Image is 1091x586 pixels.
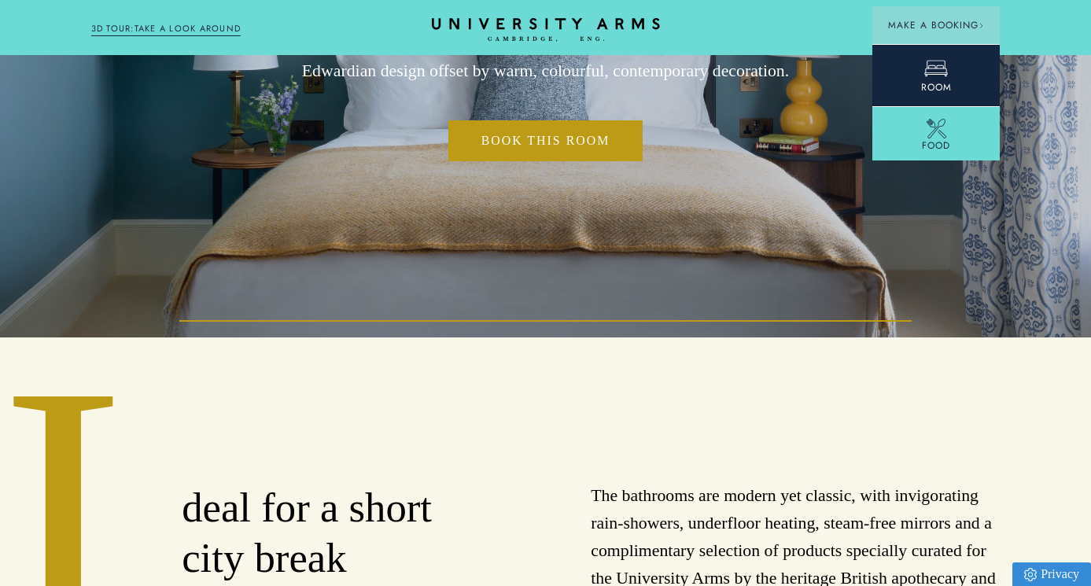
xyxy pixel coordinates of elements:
[888,18,984,32] span: Make a Booking
[922,138,950,153] span: Food
[182,482,500,584] h2: deal for a short city break
[979,23,984,28] img: Arrow icon
[91,22,241,36] a: 3D TOUR:TAKE A LOOK AROUND
[872,106,1000,164] a: Food
[1024,568,1037,581] img: Privacy
[432,18,660,42] a: Home
[273,30,819,85] p: Cosy by name but grand in style, these double-bedded rooms feature an Edwardian design offset by ...
[872,6,1000,44] button: Make a BookingArrow icon
[448,120,643,160] a: Book This Room
[1012,562,1091,586] a: Privacy
[872,44,1000,106] a: Room
[921,80,952,94] span: Room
